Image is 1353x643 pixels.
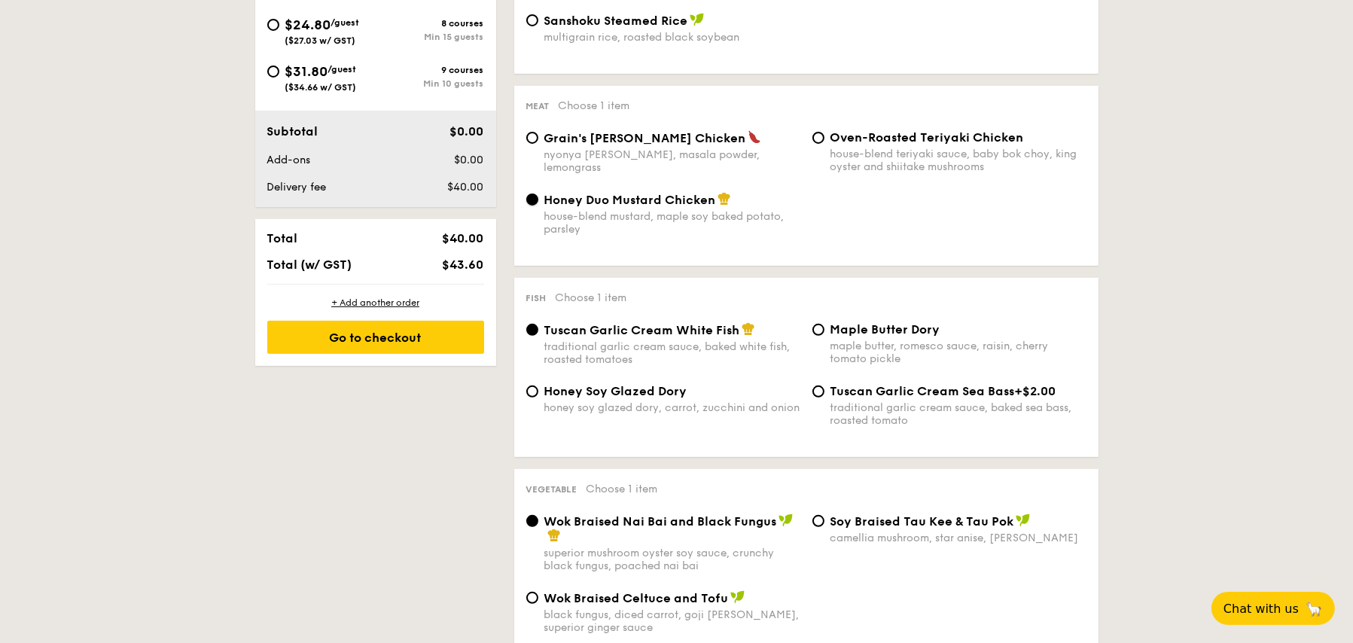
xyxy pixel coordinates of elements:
img: icon-chef-hat.a58ddaea.svg [547,529,561,542]
input: Wok Braised Celtuce and Tofublack fungus, diced carrot, goji [PERSON_NAME], superior ginger sauce [526,592,538,604]
input: Oven-Roasted Teriyaki Chickenhouse-blend teriyaki sauce, baby bok choy, king oyster and shiitake ... [812,132,824,144]
span: Honey Soy Glazed Dory [544,384,687,398]
div: house-blend mustard, maple soy baked potato, parsley [544,210,800,236]
span: Wok Braised Nai Bai and Black Fungus [544,514,777,529]
img: icon-vegan.f8ff3823.svg [1016,513,1031,527]
span: Fish [526,293,547,303]
input: $31.80/guest($34.66 w/ GST)9 coursesMin 10 guests [267,66,279,78]
div: traditional garlic cream sauce, baked white fish, roasted tomatoes [544,340,800,366]
input: ⁠Soy Braised Tau Kee & Tau Pokcamellia mushroom, star anise, [PERSON_NAME] [812,515,824,527]
span: Chat with us [1223,602,1299,616]
span: Choose 1 item [559,99,630,112]
div: house-blend teriyaki sauce, baby bok choy, king oyster and shiitake mushrooms [830,148,1086,173]
span: $24.80 [285,17,331,33]
input: Honey Duo Mustard Chickenhouse-blend mustard, maple soy baked potato, parsley [526,194,538,206]
div: Min 10 guests [376,78,484,89]
div: maple butter, romesco sauce, raisin, cherry tomato pickle [830,340,1086,365]
div: nyonya [PERSON_NAME], masala powder, lemongrass [544,148,800,174]
span: +$2.00 [1015,384,1056,398]
span: Grain's [PERSON_NAME] Chicken [544,131,746,145]
span: /guest [328,64,357,75]
span: Tuscan Garlic Cream Sea Bass [830,384,1015,398]
div: camellia mushroom, star anise, [PERSON_NAME] [830,532,1086,544]
span: Meat [526,101,550,111]
span: ($27.03 w/ GST) [285,35,356,46]
div: traditional garlic cream sauce, baked sea bass, roasted tomato [830,401,1086,427]
span: /guest [331,17,360,28]
input: $24.80/guest($27.03 w/ GST)8 coursesMin 15 guests [267,19,279,31]
span: Total (w/ GST) [267,258,352,272]
input: Maple Butter Dorymaple butter, romesco sauce, raisin, cherry tomato pickle [812,324,824,336]
div: + Add another order [267,297,484,309]
span: $0.00 [454,154,483,166]
input: Honey Soy Glazed Doryhoney soy glazed dory, carrot, zucchini and onion [526,385,538,398]
span: 🦙 [1305,600,1323,617]
span: Honey Duo Mustard Chicken [544,193,716,207]
span: Subtotal [267,124,318,139]
span: Maple Butter Dory [830,322,940,337]
span: Choose 1 item [587,483,658,495]
div: 8 courses [376,18,484,29]
input: Wok Braised Nai Bai and Black Fungussuperior mushroom oyster soy sauce, crunchy black fungus, poa... [526,515,538,527]
span: $0.00 [449,124,483,139]
img: icon-chef-hat.a58ddaea.svg [718,192,731,206]
div: superior mushroom oyster soy sauce, crunchy black fungus, poached nai bai [544,547,800,572]
input: Tuscan Garlic Cream White Fishtraditional garlic cream sauce, baked white fish, roasted tomatoes [526,324,538,336]
span: $43.60 [442,258,483,272]
div: Go to checkout [267,321,484,354]
div: 9 courses [376,65,484,75]
img: icon-vegan.f8ff3823.svg [779,513,794,527]
input: Grain's [PERSON_NAME] Chickennyonya [PERSON_NAME], masala powder, lemongrass [526,132,538,144]
span: ($34.66 w/ GST) [285,82,357,93]
span: $40.00 [442,231,483,245]
img: icon-vegan.f8ff3823.svg [690,13,705,26]
div: black fungus, diced carrot, goji [PERSON_NAME], superior ginger sauce [544,608,800,634]
span: Wok Braised Celtuce and Tofu [544,591,729,605]
span: Add-ons [267,154,311,166]
span: Vegetable [526,484,577,495]
span: Total [267,231,298,245]
input: Sanshoku Steamed Ricemultigrain rice, roasted black soybean [526,14,538,26]
img: icon-vegan.f8ff3823.svg [730,590,745,604]
div: Min 15 guests [376,32,484,42]
span: Oven-Roasted Teriyaki Chicken [830,130,1024,145]
span: ⁠Soy Braised Tau Kee & Tau Pok [830,514,1014,529]
span: $40.00 [447,181,483,194]
span: Sanshoku Steamed Rice [544,14,688,28]
span: Choose 1 item [556,291,627,304]
span: $31.80 [285,63,328,80]
img: icon-chef-hat.a58ddaea.svg [742,322,755,336]
button: Chat with us🦙 [1211,592,1335,625]
input: Tuscan Garlic Cream Sea Bass+$2.00traditional garlic cream sauce, baked sea bass, roasted tomato [812,385,824,398]
img: icon-spicy.37a8142b.svg [748,130,761,144]
span: Tuscan Garlic Cream White Fish [544,323,740,337]
div: honey soy glazed dory, carrot, zucchini and onion [544,401,800,414]
div: multigrain rice, roasted black soybean [544,31,800,44]
span: Delivery fee [267,181,327,194]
